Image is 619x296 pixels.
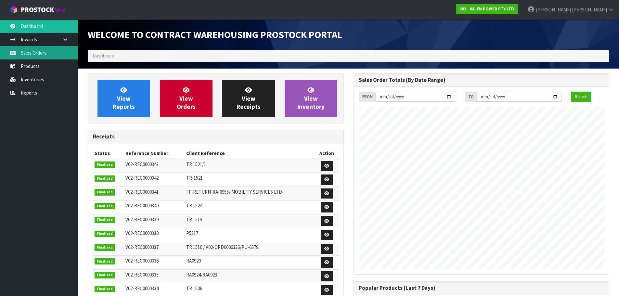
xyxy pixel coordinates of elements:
span: View Orders [177,86,196,110]
img: cube-alt.png [10,6,18,14]
span: TR 1506 [186,285,202,291]
div: TO [465,92,477,102]
span: View Receipts [237,86,261,110]
h3: Sales Order Totals (By Date Range) [359,77,604,83]
span: [PERSON_NAME] [572,6,607,13]
span: Finalised [95,217,115,223]
small: WMS [55,7,65,13]
span: Finalised [95,175,115,182]
span: V02-REC0000339 [125,216,159,223]
span: Finalised [95,258,115,265]
h3: Receipts [93,134,339,140]
a: ViewReports [97,80,150,117]
span: TR-1521 [186,175,203,181]
span: Finalised [95,231,115,237]
th: Reference Number [124,148,185,159]
span: V02-REC0000337 [125,244,159,250]
span: V02-REC0000338 [125,230,159,236]
span: TR 1516 / V02-ORD0006336/PU-6379 [186,244,258,250]
button: Refresh [571,92,591,102]
span: Dashboard [93,53,115,59]
span: V02-REC0000343 [125,161,159,167]
span: [PERSON_NAME] [536,6,571,13]
span: View Reports [113,86,135,110]
span: Welcome to Contract Warehousing ProStock Portal [88,28,342,41]
a: ViewReceipts [222,80,275,117]
th: Client Reference [185,148,315,159]
span: FF-RETURN-RA-0955/ MOBILITY SERVICES LTD [186,189,282,195]
a: ViewInventory [285,80,337,117]
strong: V02 - VALEN POWER PTY LTD [459,6,514,12]
span: V02-REC0000335 [125,272,159,278]
span: TR 1524 [186,202,202,209]
span: TR 1515 [186,216,202,223]
span: V02-REC0000336 [125,258,159,264]
th: Action [315,148,338,159]
span: RA0924/RA0923 [186,272,217,278]
div: FROM [359,92,376,102]
span: Finalised [95,244,115,251]
span: V02-REC0000340 [125,202,159,209]
span: Finalised [95,203,115,210]
span: View Inventory [297,86,325,110]
span: Finalised [95,286,115,292]
span: P5317 [186,230,198,236]
th: Status [93,148,124,159]
a: ViewOrders [160,80,213,117]
span: V02-REC0000334 [125,285,159,291]
span: TR 1521/1 [186,161,206,167]
span: Finalised [95,161,115,168]
span: Finalised [95,272,115,278]
span: ProStock [21,6,54,14]
h3: Popular Products (Last 7 Days) [359,285,604,291]
span: V02-REC0000341 [125,189,159,195]
span: Finalised [95,189,115,196]
span: RA0920 [186,258,201,264]
span: V02-REC0000342 [125,175,159,181]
